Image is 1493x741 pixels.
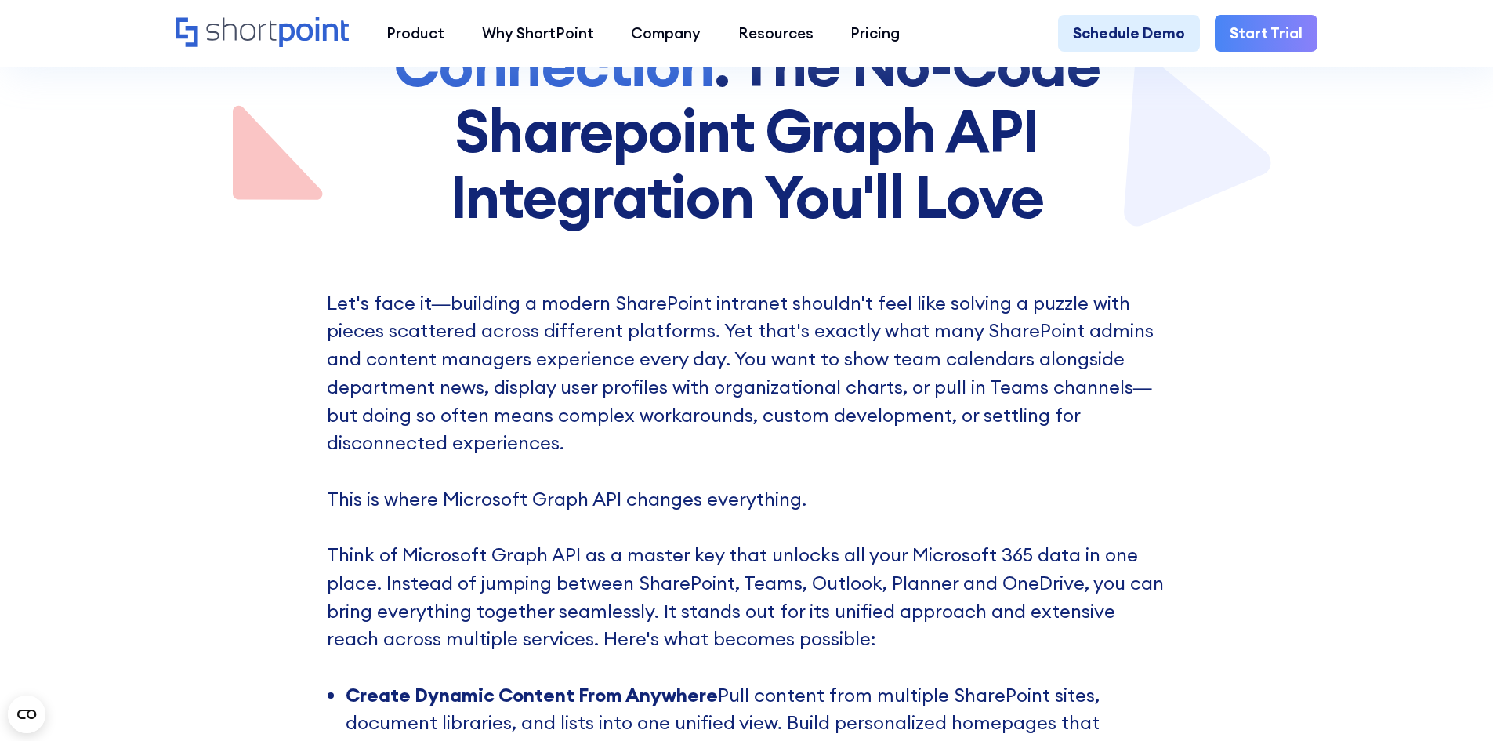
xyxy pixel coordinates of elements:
[612,15,719,53] a: Company
[386,22,444,45] div: Product
[719,15,832,53] a: Resources
[850,22,900,45] div: Pricing
[631,22,701,45] div: Company
[482,22,594,45] div: Why ShortPoint
[368,15,463,53] a: Product
[738,22,814,45] div: Resources
[1415,666,1493,741] div: Widget συνομιλίας
[1415,666,1493,741] iframe: Chat Widget
[832,15,919,53] a: Pricing
[1215,15,1317,53] a: Start Trial
[327,289,1167,681] p: Let's face it—building a modern SharePoint intranet shouldn't feel like solving a puzzle with pie...
[1058,15,1200,53] a: Schedule Demo
[463,15,613,53] a: Why ShortPoint
[346,683,718,706] strong: Create Dynamic Content From Anywhere
[176,17,349,49] a: Home
[8,696,45,733] button: Open CMP widget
